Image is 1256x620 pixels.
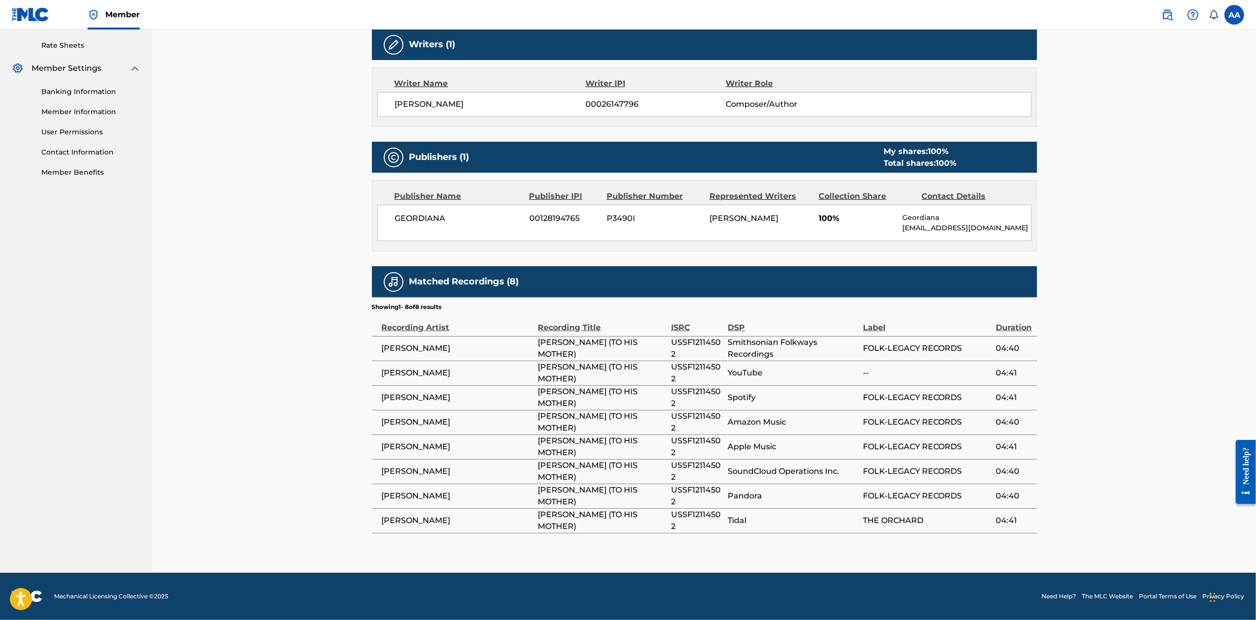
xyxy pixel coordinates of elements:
span: GEORDIANA [395,213,522,224]
h5: Matched Recordings (8) [409,276,519,287]
span: [PERSON_NAME] (TO HIS MOTHER) [538,361,666,385]
span: 04:41 [996,515,1032,527]
div: Collection Share [819,190,914,202]
span: Composer/Author [726,98,853,110]
span: [PERSON_NAME] (TO HIS MOTHER) [538,460,666,483]
span: 04:41 [996,392,1032,403]
div: Help [1183,5,1203,25]
div: Contact Details [922,190,1017,202]
span: USSF12114502 [671,509,723,532]
img: Publishers [388,152,399,163]
span: [PERSON_NAME] (TO HIS MOTHER) [538,509,666,532]
span: USSF12114502 [671,361,723,385]
span: Smithsonian Folkways Recordings [728,337,858,360]
img: MLC Logo [12,7,50,22]
span: USSF12114502 [671,460,723,483]
p: Geordiana [902,213,1031,223]
img: Member Settings [12,62,24,74]
a: Privacy Policy [1202,592,1244,601]
span: [PERSON_NAME] [395,98,586,110]
span: [PERSON_NAME] [709,214,778,223]
span: [PERSON_NAME] [382,342,533,354]
span: [PERSON_NAME] [382,465,533,477]
img: logo [12,590,42,602]
p: [EMAIL_ADDRESS][DOMAIN_NAME] [902,223,1031,233]
div: Recording Title [538,311,666,334]
span: Mechanical Licensing Collective © 2025 [54,592,168,601]
span: SoundCloud Operations Inc. [728,465,858,477]
div: Writer IPI [585,78,726,90]
div: Recording Artist [382,311,533,334]
img: Top Rightsholder [88,9,99,21]
span: FOLK-LEGACY RECORDS [863,392,991,403]
img: help [1187,9,1199,21]
span: 00128194765 [529,213,599,224]
div: User Menu [1225,5,1244,25]
a: Need Help? [1042,592,1076,601]
a: Banking Information [41,87,141,97]
div: Publisher Name [395,190,522,202]
span: 04:40 [996,465,1032,477]
span: [PERSON_NAME] (TO HIS MOTHER) [538,484,666,508]
div: My shares: [884,146,957,157]
span: [PERSON_NAME] (TO HIS MOTHER) [538,337,666,360]
span: Pandora [728,490,858,502]
span: USSF12114502 [671,337,723,360]
iframe: Resource Center [1228,433,1256,512]
span: 04:40 [996,416,1032,428]
a: Public Search [1158,5,1177,25]
span: FOLK-LEGACY RECORDS [863,490,991,502]
img: Matched Recordings [388,276,399,288]
span: USSF12114502 [671,386,723,409]
a: The MLC Website [1082,592,1133,601]
div: Publisher IPI [529,190,599,202]
span: 04:41 [996,367,1032,379]
span: USSF12114502 [671,484,723,508]
div: Publisher Number [607,190,702,202]
span: [PERSON_NAME] [382,490,533,502]
p: Showing 1 - 8 of 8 results [372,303,442,311]
a: Rate Sheets [41,40,141,51]
h5: Writers (1) [409,39,456,50]
div: Writer Name [395,78,586,90]
div: Drag [1210,583,1216,612]
span: [PERSON_NAME] [382,392,533,403]
span: FOLK-LEGACY RECORDS [863,465,991,477]
div: Total shares: [884,157,957,169]
div: Label [863,311,991,334]
div: Represented Writers [709,190,811,202]
a: Member Information [41,107,141,117]
div: DSP [728,311,858,334]
span: THE ORCHARD [863,515,991,527]
span: -- [863,367,991,379]
span: 00026147796 [585,98,725,110]
span: P3490I [607,213,702,224]
span: Amazon Music [728,416,858,428]
a: Portal Terms of Use [1139,592,1196,601]
a: User Permissions [41,127,141,137]
span: FOLK-LEGACY RECORDS [863,416,991,428]
span: 100% [819,213,895,224]
span: Tidal [728,515,858,527]
img: search [1162,9,1173,21]
span: 04:40 [996,490,1032,502]
span: [PERSON_NAME] [382,441,533,453]
span: Apple Music [728,441,858,453]
span: YouTube [728,367,858,379]
span: Spotify [728,392,858,403]
span: Member [105,9,140,20]
iframe: Chat Widget [1207,573,1256,620]
span: 04:40 [996,342,1032,354]
span: 100 % [936,158,957,168]
img: Writers [388,39,399,51]
span: [PERSON_NAME] (TO HIS MOTHER) [538,386,666,409]
a: Member Benefits [41,167,141,178]
h5: Publishers (1) [409,152,469,163]
span: [PERSON_NAME] [382,367,533,379]
span: FOLK-LEGACY RECORDS [863,342,991,354]
span: [PERSON_NAME] (TO HIS MOTHER) [538,410,666,434]
img: expand [129,62,141,74]
div: Notifications [1209,10,1219,20]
